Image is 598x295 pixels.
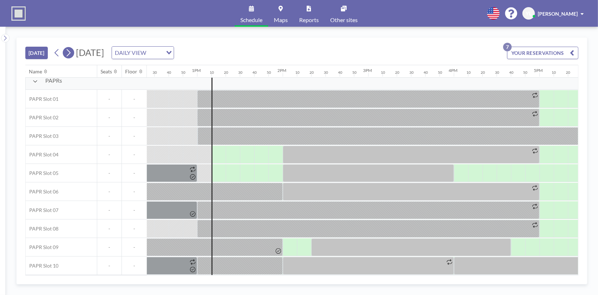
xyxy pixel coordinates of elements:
[113,48,148,57] span: DAILY VIEW
[97,151,122,158] span: -
[97,188,122,195] span: -
[148,48,162,57] input: Search for option
[122,151,147,158] span: -
[310,70,314,75] div: 20
[122,244,147,250] span: -
[153,70,157,75] div: 30
[534,68,543,73] div: 5PM
[76,47,104,58] span: [DATE]
[26,114,58,121] span: PAPR Slot 02
[552,70,556,75] div: 10
[409,70,414,75] div: 30
[295,70,300,75] div: 10
[167,70,171,75] div: 40
[566,70,571,75] div: 20
[526,10,532,17] span: YL
[126,68,138,75] div: Floor
[324,70,328,75] div: 30
[122,133,147,139] span: -
[224,70,228,75] div: 20
[122,188,147,195] span: -
[97,226,122,232] span: -
[481,70,485,75] div: 20
[538,11,578,17] span: [PERSON_NAME]
[26,96,58,102] span: PAPR Slot 01
[26,263,58,269] span: PAPR Slot 10
[97,170,122,176] span: -
[112,47,174,59] div: Search for option
[11,6,26,21] img: organization-logo
[26,188,58,195] span: PAPR Slot 06
[97,96,122,102] span: -
[97,114,122,121] span: -
[192,68,201,73] div: 1PM
[210,70,214,75] div: 10
[299,17,319,23] span: Reports
[122,226,147,232] span: -
[252,70,257,75] div: 40
[449,68,458,73] div: 4PM
[97,244,122,250] span: -
[97,263,122,269] span: -
[26,170,58,176] span: PAPR Slot 05
[381,70,385,75] div: 10
[122,114,147,121] span: -
[277,68,286,73] div: 2PM
[330,17,358,23] span: Other sites
[352,70,357,75] div: 50
[267,70,271,75] div: 50
[509,70,513,75] div: 40
[26,207,58,213] span: PAPR Slot 07
[503,43,512,51] p: 7
[240,17,262,23] span: Schedule
[122,170,147,176] span: -
[274,17,288,23] span: Maps
[507,47,578,59] button: YOUR RESERVATIONS7
[438,70,442,75] div: 50
[97,207,122,213] span: -
[181,70,185,75] div: 50
[338,70,342,75] div: 40
[26,151,58,158] span: PAPR Slot 04
[495,70,499,75] div: 30
[466,70,471,75] div: 10
[122,96,147,102] span: -
[25,47,48,59] button: [DATE]
[122,263,147,269] span: -
[26,133,58,139] span: PAPR Slot 03
[363,68,372,73] div: 3PM
[26,226,58,232] span: PAPR Slot 08
[26,244,58,250] span: PAPR Slot 09
[29,68,42,75] div: Name
[122,207,147,213] span: -
[45,77,62,84] span: PAPRs
[238,70,242,75] div: 30
[395,70,399,75] div: 20
[97,133,122,139] span: -
[101,68,112,75] div: Seats
[523,70,528,75] div: 50
[424,70,428,75] div: 40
